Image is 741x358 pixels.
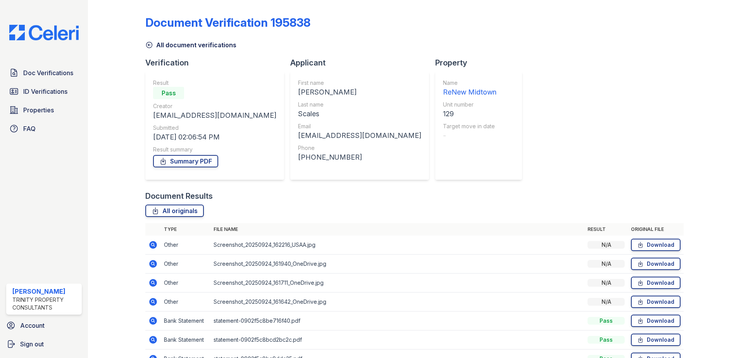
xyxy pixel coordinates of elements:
[588,241,625,249] div: N/A
[443,122,496,130] div: Target move in date
[631,315,681,327] a: Download
[588,317,625,325] div: Pass
[298,130,421,141] div: [EMAIL_ADDRESS][DOMAIN_NAME]
[443,79,496,98] a: Name ReNew Midtown
[3,318,85,333] a: Account
[23,68,73,77] span: Doc Verifications
[443,87,496,98] div: ReNew Midtown
[153,87,184,99] div: Pass
[588,279,625,287] div: N/A
[443,130,496,141] div: -
[3,336,85,352] a: Sign out
[161,274,210,293] td: Other
[6,102,82,118] a: Properties
[161,236,210,255] td: Other
[298,79,421,87] div: First name
[153,110,276,121] div: [EMAIL_ADDRESS][DOMAIN_NAME]
[6,121,82,136] a: FAQ
[584,223,628,236] th: Result
[631,239,681,251] a: Download
[12,287,79,296] div: [PERSON_NAME]
[23,105,54,115] span: Properties
[145,205,204,217] a: All originals
[290,57,435,68] div: Applicant
[435,57,528,68] div: Property
[153,102,276,110] div: Creator
[210,236,584,255] td: Screenshot_20250924_162216_USAA.jpg
[210,330,584,349] td: statement-0902f5c8bcd2bc2c.pdf
[210,223,584,236] th: File name
[631,277,681,289] a: Download
[443,108,496,119] div: 129
[210,293,584,312] td: Screenshot_20250924_161642_OneDrive.jpg
[210,274,584,293] td: Screenshot_20250924_161711_OneDrive.jpg
[161,330,210,349] td: Bank Statement
[298,144,421,152] div: Phone
[20,321,45,330] span: Account
[631,296,681,308] a: Download
[20,339,44,349] span: Sign out
[153,79,276,87] div: Result
[298,108,421,119] div: Scales
[6,65,82,81] a: Doc Verifications
[153,155,218,167] a: Summary PDF
[631,334,681,346] a: Download
[298,122,421,130] div: Email
[298,152,421,163] div: [PHONE_NUMBER]
[298,87,421,98] div: [PERSON_NAME]
[443,79,496,87] div: Name
[145,57,290,68] div: Verification
[23,87,67,96] span: ID Verifications
[3,25,85,40] img: CE_Logo_Blue-a8612792a0a2168367f1c8372b55b34899dd931a85d93a1a3d3e32e68fde9ad4.png
[631,258,681,270] a: Download
[153,124,276,132] div: Submitted
[145,191,213,201] div: Document Results
[6,84,82,99] a: ID Verifications
[443,101,496,108] div: Unit number
[145,40,236,50] a: All document verifications
[628,223,684,236] th: Original file
[210,312,584,330] td: statement-0902f5c8be716f40.pdf
[145,15,310,29] div: Document Verification 195838
[12,296,79,312] div: Trinity Property Consultants
[588,260,625,268] div: N/A
[588,336,625,344] div: Pass
[161,312,210,330] td: Bank Statement
[161,293,210,312] td: Other
[161,255,210,274] td: Other
[588,298,625,306] div: N/A
[153,132,276,143] div: [DATE] 02:06:54 PM
[298,101,421,108] div: Last name
[23,124,36,133] span: FAQ
[153,146,276,153] div: Result summary
[210,255,584,274] td: Screenshot_20250924_161940_OneDrive.jpg
[161,223,210,236] th: Type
